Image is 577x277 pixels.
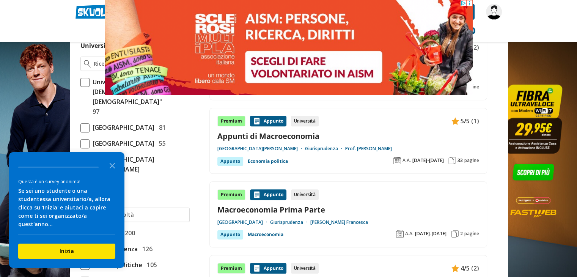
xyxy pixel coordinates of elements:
[217,116,245,126] div: Premium
[486,4,502,20] img: dome27l
[217,263,245,274] div: Premium
[393,157,401,164] img: Anno accademico
[217,230,243,239] div: Appunto
[18,244,115,259] button: Inizia
[412,157,444,164] span: [DATE]-[DATE]
[471,42,479,52] span: (2)
[139,244,153,254] span: 126
[451,117,459,125] img: Appunti contenuto
[253,264,261,272] img: Appunti contenuto
[291,189,319,200] div: Università
[250,189,286,200] div: Appunto
[458,157,463,164] span: 33
[448,157,456,164] img: Pagine
[310,219,368,225] a: [PERSON_NAME] Francesca
[18,187,115,228] div: Se sei uno studente o una studentessa universitario/a, allora clicca su 'Inizia' e aiutaci a capi...
[396,230,404,238] img: Anno accademico
[471,263,479,273] span: (2)
[217,205,479,215] a: Macroeconomia Prima Parte
[9,152,124,268] div: Survey
[345,146,392,152] a: Prof. [PERSON_NAME]
[248,230,283,239] a: Macroeconomia
[80,41,112,50] label: Università
[90,77,190,107] span: Università [DEMOGRAPHIC_DATA] del "[DEMOGRAPHIC_DATA]"
[461,116,470,126] span: 5/5
[461,263,470,273] span: 4/5
[248,157,288,166] a: Economia politica
[156,138,166,148] span: 55
[451,230,459,238] img: Pagine
[94,60,186,68] input: Ricerca universita
[291,263,319,274] div: Università
[270,219,310,225] a: Giurisprudenza
[471,116,479,126] span: (1)
[291,116,319,126] div: Università
[217,189,245,200] div: Premium
[217,131,479,141] a: Appunti di Macroeconomia
[90,154,190,174] span: [GEOGRAPHIC_DATA][PERSON_NAME]
[90,107,99,116] span: 97
[305,146,345,152] a: Giurisprudenza
[90,138,154,148] span: [GEOGRAPHIC_DATA]
[122,228,135,238] span: 200
[402,157,411,164] span: A.A.
[250,116,286,126] div: Appunto
[405,231,413,237] span: A.A.
[464,157,479,164] span: pagine
[464,231,479,237] span: pagine
[460,231,463,237] span: 2
[250,263,286,274] div: Appunto
[94,211,186,219] input: Ricerca facoltà
[84,60,91,68] img: Ricerca universita
[451,264,459,272] img: Appunti contenuto
[217,157,243,166] div: Appunto
[18,178,115,185] div: Questa è un survey anonima!
[90,123,154,132] span: [GEOGRAPHIC_DATA]
[217,146,305,152] a: [GEOGRAPHIC_DATA][PERSON_NAME]
[156,123,166,132] span: 81
[415,231,447,237] span: [DATE]-[DATE]
[144,260,157,270] span: 105
[217,219,270,225] a: [GEOGRAPHIC_DATA]
[105,157,120,173] button: Close the survey
[253,117,261,125] img: Appunti contenuto
[253,191,261,198] img: Appunti contenuto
